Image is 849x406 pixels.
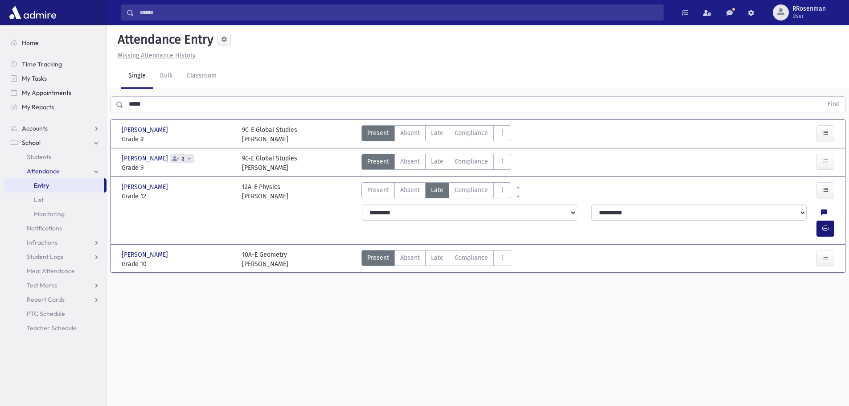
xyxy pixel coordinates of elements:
[4,250,107,264] a: Student Logs
[4,207,107,221] a: Monitoring
[431,157,443,166] span: Late
[27,253,63,261] span: Student Logs
[4,121,107,135] a: Accounts
[4,135,107,150] a: School
[122,125,170,135] span: [PERSON_NAME]
[792,5,826,12] span: RRosenman
[4,150,107,164] a: Students
[4,235,107,250] a: Infractions
[22,74,47,82] span: My Tasks
[455,128,488,138] span: Compliance
[455,253,488,262] span: Compliance
[4,321,107,335] a: Teacher Schedule
[27,281,57,289] span: Test Marks
[242,250,288,269] div: 10A-E Geometry [PERSON_NAME]
[4,221,107,235] a: Notifications
[4,292,107,307] a: Report Cards
[400,128,420,138] span: Absent
[27,153,51,161] span: Students
[22,39,39,47] span: Home
[4,36,107,50] a: Home
[122,250,170,259] span: [PERSON_NAME]
[455,185,488,195] span: Compliance
[431,185,443,195] span: Late
[27,167,60,175] span: Attendance
[361,125,511,144] div: AttTypes
[455,157,488,166] span: Compliance
[34,196,44,204] span: List
[180,64,224,89] a: Classroom
[4,193,107,207] a: List
[822,97,845,112] button: Find
[22,103,54,111] span: My Reports
[22,60,62,68] span: Time Tracking
[4,264,107,278] a: Meal Attendance
[122,135,233,144] span: Grade 9
[792,12,826,20] span: User
[361,250,511,269] div: AttTypes
[27,267,75,275] span: Meal Attendance
[400,157,420,166] span: Absent
[122,154,170,163] span: [PERSON_NAME]
[118,52,196,59] u: Missing Attendance History
[27,238,57,246] span: Infractions
[22,89,71,97] span: My Appointments
[367,157,389,166] span: Present
[180,156,186,162] span: 2
[27,295,65,303] span: Report Cards
[4,307,107,321] a: PTC Schedule
[242,154,297,172] div: 9C-E Global Studies [PERSON_NAME]
[34,181,49,189] span: Entry
[122,192,233,201] span: Grade 12
[134,4,663,21] input: Search
[242,125,297,144] div: 9C-E Global Studies [PERSON_NAME]
[27,310,65,318] span: PTC Schedule
[367,128,389,138] span: Present
[431,128,443,138] span: Late
[4,86,107,100] a: My Appointments
[122,182,170,192] span: [PERSON_NAME]
[153,64,180,89] a: Bulk
[7,4,58,21] img: AdmirePro
[4,100,107,114] a: My Reports
[4,178,104,193] a: Entry
[4,278,107,292] a: Test Marks
[431,253,443,262] span: Late
[4,164,107,178] a: Attendance
[361,154,511,172] div: AttTypes
[22,124,48,132] span: Accounts
[242,182,288,201] div: 12A-E Physics [PERSON_NAME]
[367,185,389,195] span: Present
[22,139,41,147] span: School
[361,182,511,201] div: AttTypes
[114,32,213,47] h5: Attendance Entry
[400,185,420,195] span: Absent
[27,224,62,232] span: Notifications
[400,253,420,262] span: Absent
[27,324,77,332] span: Teacher Schedule
[34,210,65,218] span: Monitoring
[4,71,107,86] a: My Tasks
[367,253,389,262] span: Present
[4,57,107,71] a: Time Tracking
[122,259,233,269] span: Grade 10
[122,163,233,172] span: Grade 9
[121,64,153,89] a: Single
[114,52,196,59] a: Missing Attendance History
